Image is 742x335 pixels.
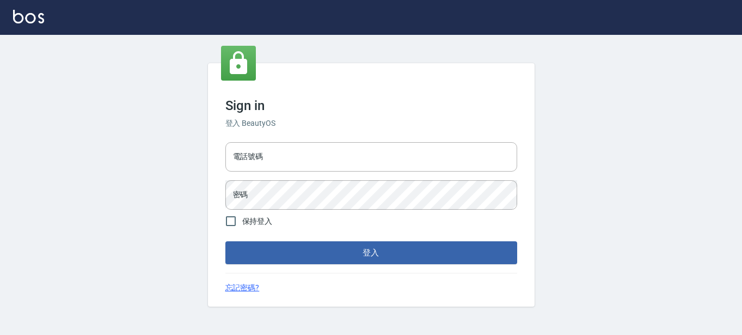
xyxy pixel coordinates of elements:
[242,216,273,227] span: 保持登入
[225,241,517,264] button: 登入
[225,98,517,113] h3: Sign in
[225,282,260,294] a: 忘記密碼?
[225,118,517,129] h6: 登入 BeautyOS
[13,10,44,23] img: Logo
